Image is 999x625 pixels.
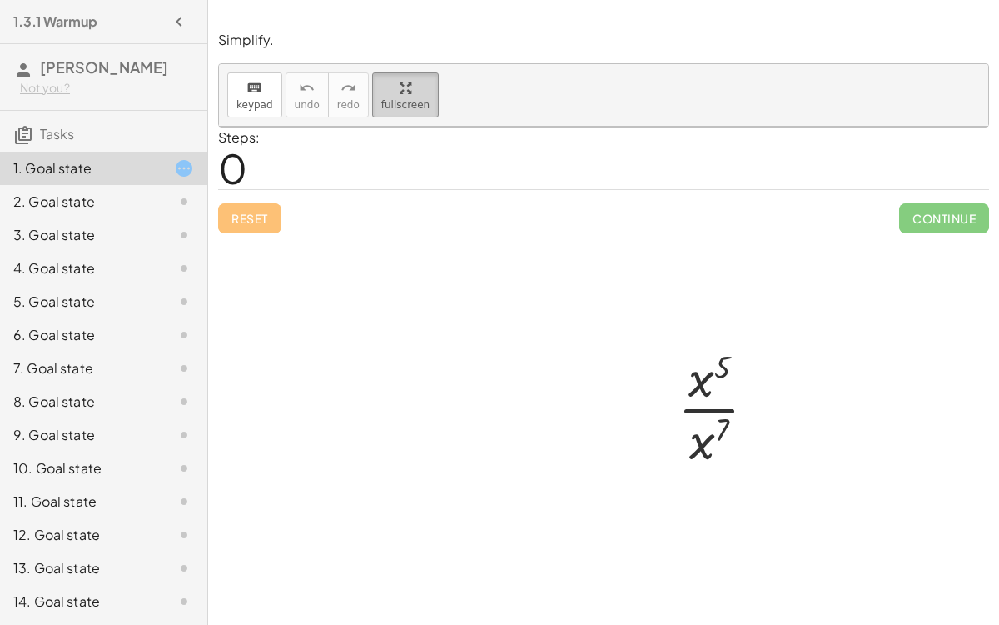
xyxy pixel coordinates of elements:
i: Task not started. [174,225,194,245]
div: 6. Goal state [13,325,147,345]
div: 2. Goal state [13,192,147,212]
div: 9. Goal state [13,425,147,445]
i: Task not started. [174,258,194,278]
span: 0 [218,142,247,193]
i: Task not started. [174,292,194,312]
div: 4. Goal state [13,258,147,278]
i: Task not started. [174,492,194,512]
i: Task not started. [174,392,194,412]
button: fullscreen [372,72,439,117]
i: Task not started. [174,192,194,212]
span: redo [337,99,360,111]
span: Tasks [40,125,74,142]
span: undo [295,99,320,111]
i: Task not started. [174,325,194,345]
i: Task not started. [174,558,194,578]
i: redo [340,78,356,98]
div: Not you? [20,80,194,97]
i: Task not started. [174,525,194,545]
button: redoredo [328,72,369,117]
i: Task started. [174,158,194,178]
div: 8. Goal state [13,392,147,412]
i: Task not started. [174,358,194,378]
i: keyboard [246,78,262,98]
button: keyboardkeypad [227,72,282,117]
div: 7. Goal state [13,358,147,378]
h4: 1.3.1 Warmup [13,12,97,32]
span: fullscreen [381,99,430,111]
p: Simplify. [218,31,989,50]
i: undo [299,78,315,98]
div: 14. Goal state [13,592,147,612]
span: [PERSON_NAME] [40,57,168,77]
i: Task not started. [174,458,194,478]
div: 13. Goal state [13,558,147,578]
label: Steps: [218,128,260,146]
i: Task not started. [174,592,194,612]
div: 10. Goal state [13,458,147,478]
span: keypad [236,99,273,111]
i: Task not started. [174,425,194,445]
div: 12. Goal state [13,525,147,545]
div: 1. Goal state [13,158,147,178]
div: 11. Goal state [13,492,147,512]
div: 5. Goal state [13,292,147,312]
button: undoundo [286,72,329,117]
div: 3. Goal state [13,225,147,245]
